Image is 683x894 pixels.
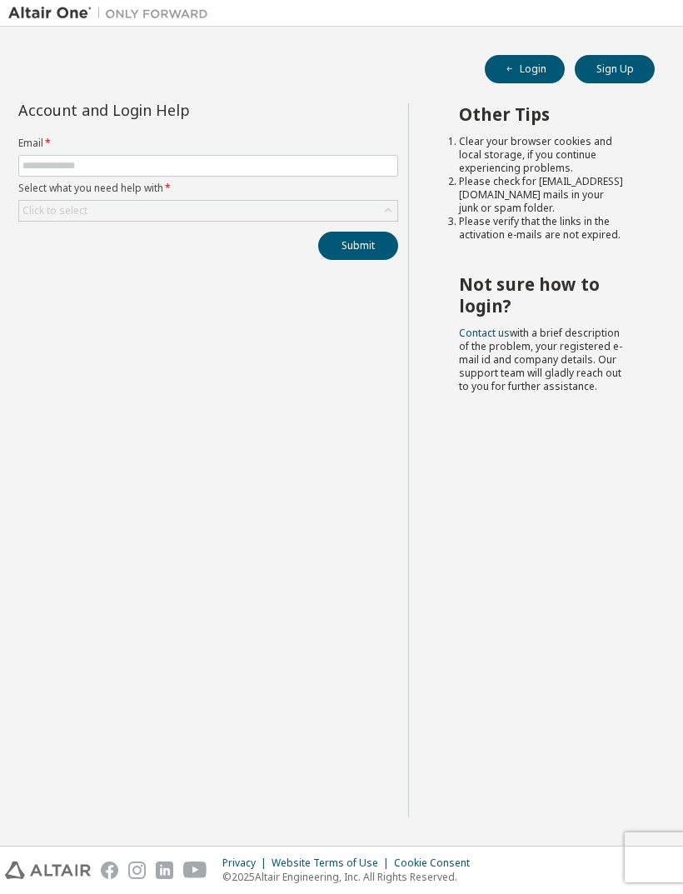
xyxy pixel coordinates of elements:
[394,857,480,870] div: Cookie Consent
[5,862,91,879] img: altair_logo.svg
[222,870,480,884] p: © 2025 Altair Engineering, Inc. All Rights Reserved.
[459,326,510,340] a: Contact us
[222,857,272,870] div: Privacy
[18,137,398,150] label: Email
[575,55,655,83] button: Sign Up
[19,201,397,221] div: Click to select
[183,862,207,879] img: youtube.svg
[156,862,173,879] img: linkedin.svg
[318,232,398,260] button: Submit
[18,103,322,117] div: Account and Login Help
[485,55,565,83] button: Login
[459,326,622,393] span: with a brief description of the problem, your registered e-mail id and company details. Our suppo...
[128,862,146,879] img: instagram.svg
[459,103,625,125] h2: Other Tips
[22,204,87,217] div: Click to select
[101,862,118,879] img: facebook.svg
[459,273,625,317] h2: Not sure how to login?
[8,5,217,22] img: Altair One
[459,175,625,215] li: Please check for [EMAIL_ADDRESS][DOMAIN_NAME] mails in your junk or spam folder.
[459,215,625,242] li: Please verify that the links in the activation e-mails are not expired.
[18,182,398,195] label: Select what you need help with
[272,857,394,870] div: Website Terms of Use
[459,135,625,175] li: Clear your browser cookies and local storage, if you continue experiencing problems.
